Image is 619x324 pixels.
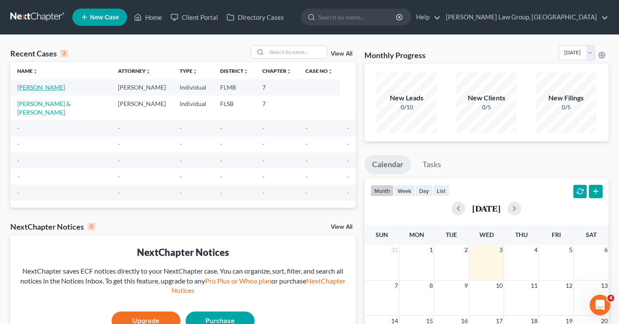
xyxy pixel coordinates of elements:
span: - [262,140,264,148]
i: unfold_more [193,69,198,74]
div: New Clients [456,93,516,103]
span: 4 [607,295,614,302]
a: Chapterunfold_more [262,68,292,74]
span: - [305,140,308,148]
span: 3 [498,245,504,255]
span: - [305,173,308,180]
i: unfold_more [286,69,292,74]
span: - [17,173,19,180]
div: 0/5 [536,103,596,112]
span: - [118,157,120,164]
span: - [305,157,308,164]
span: - [220,140,222,148]
span: - [262,173,264,180]
span: - [180,157,182,164]
span: - [118,173,120,180]
td: Individual [173,96,213,120]
span: 11 [530,280,538,291]
span: 7 [394,280,399,291]
td: Individual [173,79,213,95]
span: 4 [533,245,538,255]
a: Client Portal [166,9,222,25]
a: Nameunfold_more [17,68,38,74]
a: Case Nounfold_more [305,68,333,74]
span: - [180,189,182,196]
span: - [118,189,120,196]
span: 9 [463,280,469,291]
div: 2 [60,50,68,57]
span: - [17,189,19,196]
span: - [220,125,222,132]
i: unfold_more [243,69,249,74]
span: - [180,173,182,180]
span: Sat [586,231,597,238]
span: Sun [376,231,388,238]
span: - [347,125,349,132]
span: - [220,157,222,164]
div: NextChapter saves ECF notices directly to your NextChapter case. You can organize, sort, filter, ... [17,266,349,296]
span: - [347,140,349,148]
button: month [370,185,394,196]
td: 7 [255,96,299,120]
a: Calendar [364,155,411,174]
iframe: Intercom live chat [590,295,610,315]
span: - [305,189,308,196]
a: [PERSON_NAME] [17,84,65,91]
span: New Case [90,14,119,21]
div: New Filings [536,93,596,103]
div: Recent Cases [10,48,68,59]
div: 0/5 [456,103,516,112]
div: 0/10 [376,103,437,112]
a: Home [130,9,166,25]
span: 31 [390,245,399,255]
button: week [394,185,415,196]
span: 10 [495,280,504,291]
i: unfold_more [328,69,333,74]
i: unfold_more [146,69,151,74]
a: Pro Plus or Whoa plan [205,277,271,285]
a: Directory Cases [222,9,288,25]
span: - [17,157,19,164]
span: Fri [552,231,561,238]
td: [PERSON_NAME] [111,79,173,95]
span: - [305,125,308,132]
span: - [17,140,19,148]
span: 13 [600,280,609,291]
span: 6 [603,245,609,255]
a: [PERSON_NAME] Law Group, [GEOGRAPHIC_DATA] [442,9,608,25]
span: - [118,125,120,132]
a: Tasks [415,155,449,174]
div: 0 [87,223,95,231]
td: [PERSON_NAME] [111,96,173,120]
div: New Leads [376,93,437,103]
span: - [347,157,349,164]
span: Thu [515,231,528,238]
button: day [415,185,433,196]
span: - [220,189,222,196]
a: Typeunfold_more [180,68,198,74]
span: 5 [568,245,573,255]
span: - [180,140,182,148]
span: - [347,189,349,196]
i: unfold_more [33,69,38,74]
h2: [DATE] [472,204,501,213]
span: Wed [479,231,494,238]
span: 8 [429,280,434,291]
div: NextChapter Notices [17,246,349,259]
span: - [262,157,264,164]
span: - [17,125,19,132]
span: Mon [409,231,424,238]
span: 2 [463,245,469,255]
td: 7 [255,79,299,95]
span: - [262,125,264,132]
a: Attorneyunfold_more [118,68,151,74]
a: [PERSON_NAME] & [PERSON_NAME] [17,100,71,116]
a: View All [331,51,352,57]
span: Tue [446,231,457,238]
span: - [262,189,264,196]
button: list [433,185,449,196]
span: 1 [429,245,434,255]
h3: Monthly Progress [364,50,426,60]
input: Search by name... [318,9,397,25]
span: 12 [565,280,573,291]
